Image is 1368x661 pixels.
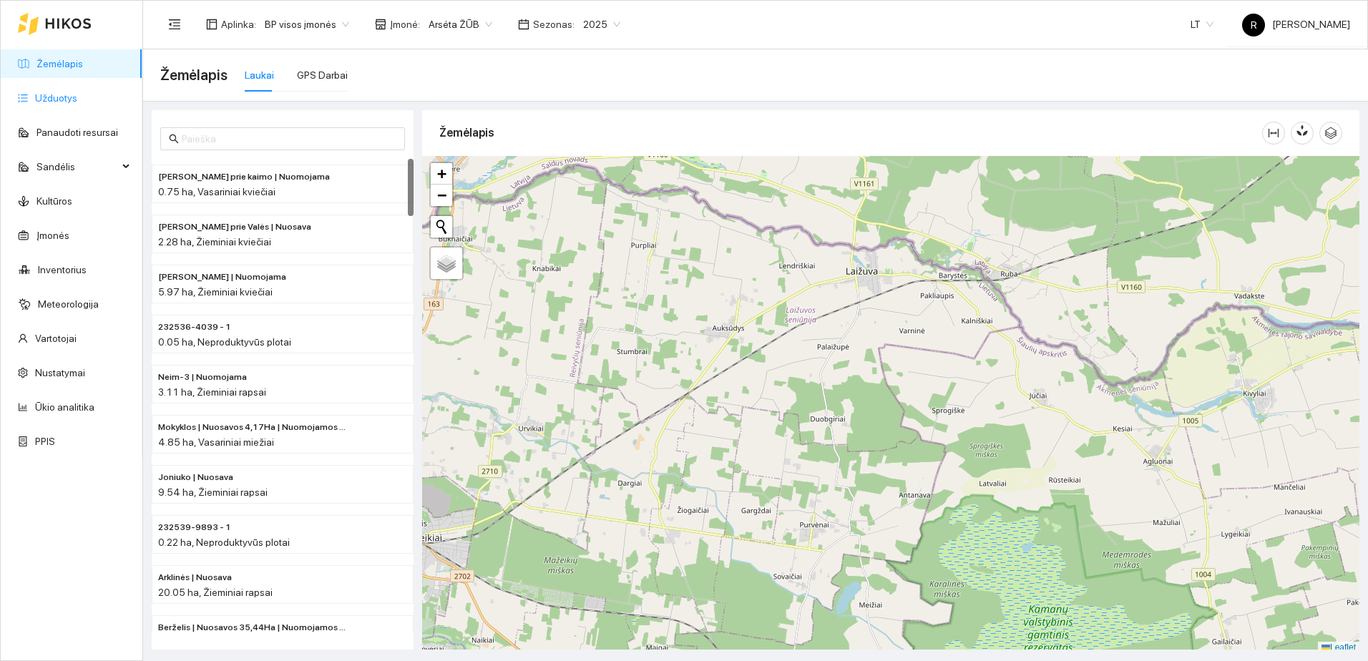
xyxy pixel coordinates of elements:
a: PPIS [35,436,55,447]
span: 20.05 ha, Žieminiai rapsai [158,587,273,598]
a: Įmonės [36,230,69,241]
span: Mokyklos | Nuosavos 4,17Ha | Nuomojamos 0,68Ha [158,421,350,434]
span: layout [206,19,218,30]
span: 0.05 ha, Neproduktyvūs plotai [158,336,291,348]
span: Joniuko | Nuosava [158,471,233,484]
span: − [437,186,446,204]
span: menu-fold [168,18,181,31]
span: Rolando prie Valės | Nuosava [158,220,311,234]
a: Leaflet [1321,642,1356,652]
a: Žemėlapis [36,58,83,69]
span: Arklinės | Nuosava [158,571,232,584]
span: 9.54 ha, Žieminiai rapsai [158,486,268,498]
span: 5.97 ha, Žieminiai kviečiai [158,286,273,298]
span: 0.22 ha, Neproduktyvūs plotai [158,537,290,548]
span: 232539-9893 - 1 [158,521,231,534]
button: menu-fold [160,10,189,39]
span: [PERSON_NAME] [1242,19,1350,30]
div: Laukai [245,67,274,83]
a: Inventorius [38,264,87,275]
span: Aplinka : [221,16,256,32]
span: R [1251,14,1257,36]
span: Įmonė : [390,16,420,32]
span: 232536-4039 - 1 [158,320,231,334]
span: Berželis | Nuosavos 35,44Ha | Nuomojamos 30,25Ha [158,621,350,635]
span: 2025 [583,14,620,35]
div: Žemėlapis [439,112,1262,153]
a: Panaudoti resursai [36,127,118,138]
a: Vartotojai [35,333,77,344]
a: Kultūros [36,195,72,207]
span: Arsėta ŽŪB [429,14,492,35]
span: Ginaičių Valiaus | Nuomojama [158,270,286,284]
a: Zoom out [431,185,452,206]
a: Layers [431,248,462,279]
span: 0.75 ha, Vasariniai kviečiai [158,186,275,197]
span: Sandėlis [36,152,118,181]
span: Žemėlapis [160,64,228,87]
span: Rolando prie kaimo | Nuomojama [158,170,330,184]
a: Nustatymai [35,367,85,378]
button: Initiate a new search [431,216,452,238]
button: column-width [1262,122,1285,145]
span: 2.28 ha, Žieminiai kviečiai [158,236,271,248]
a: Ūkio analitika [35,401,94,413]
span: Sezonas : [533,16,575,32]
a: Zoom in [431,163,452,185]
input: Paieška [182,131,396,147]
span: LT [1191,14,1213,35]
a: Užduotys [35,92,77,104]
span: column-width [1263,127,1284,139]
span: calendar [518,19,529,30]
span: 3.11 ha, Žieminiai rapsai [158,386,266,398]
span: shop [375,19,386,30]
span: Neim-3 | Nuomojama [158,371,247,384]
span: 4.85 ha, Vasariniai miežiai [158,436,274,448]
span: BP visos įmonės [265,14,349,35]
span: + [437,165,446,182]
a: Meteorologija [38,298,99,310]
div: GPS Darbai [297,67,348,83]
span: search [169,134,179,144]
